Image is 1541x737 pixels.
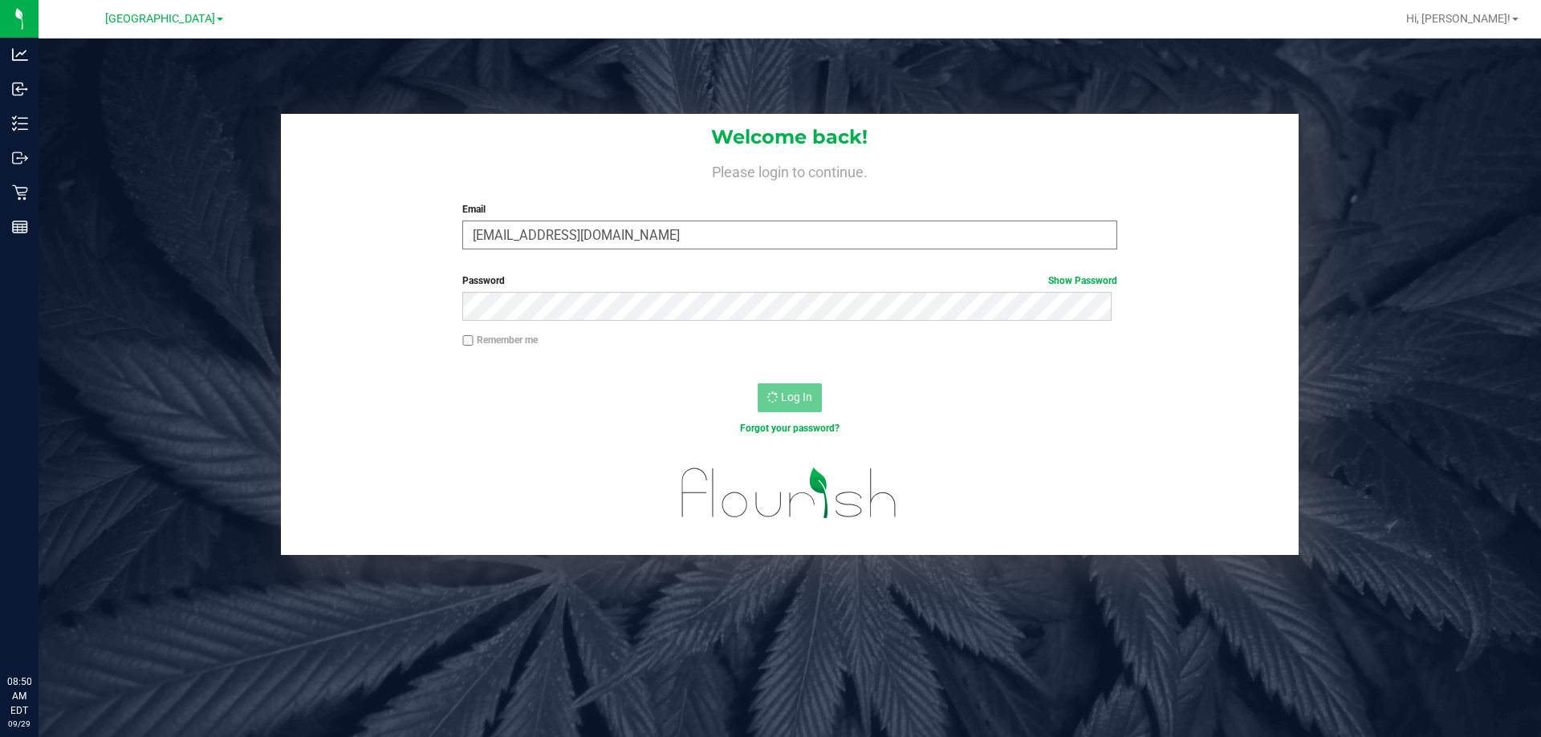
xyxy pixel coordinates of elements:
[281,127,1299,148] h1: Welcome back!
[1048,275,1117,286] a: Show Password
[758,383,822,412] button: Log In
[462,333,538,347] label: Remember me
[12,219,28,235] inline-svg: Reports
[12,184,28,200] inline-svg: Retail
[462,275,505,286] span: Password
[781,391,812,403] span: Log In
[1406,12,1511,25] span: Hi, [PERSON_NAME]!
[12,150,28,166] inline-svg: Outbound
[7,674,31,718] p: 08:50 AM EDT
[462,202,1116,217] label: Email
[12,81,28,97] inline-svg: Inbound
[740,423,840,434] a: Forgot your password?
[462,335,474,346] input: Remember me
[12,115,28,132] inline-svg: Inventory
[7,718,31,730] p: 09/29
[12,47,28,63] inline-svg: Analytics
[281,160,1299,180] h4: Please login to continue.
[662,452,917,534] img: flourish_logo.svg
[105,12,215,26] span: [GEOGRAPHIC_DATA]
